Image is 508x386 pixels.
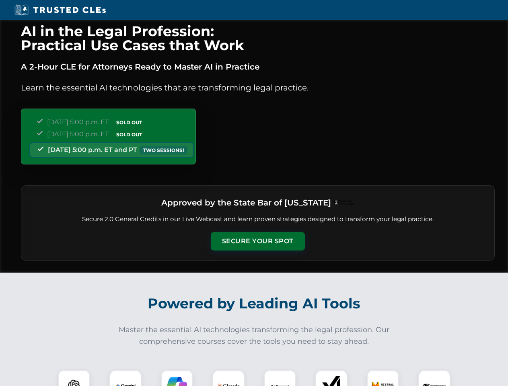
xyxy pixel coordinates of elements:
[21,60,495,73] p: A 2-Hour CLE for Attorneys Ready to Master AI in Practice
[113,324,395,347] p: Master the essential AI technologies transforming the legal profession. Our comprehensive courses...
[334,200,354,205] img: Logo
[31,215,485,224] p: Secure 2.0 General Credits in our Live Webcast and learn proven strategies designed to transform ...
[113,130,145,139] span: SOLD OUT
[47,130,109,138] span: [DATE] 5:00 p.m. ET
[113,118,145,127] span: SOLD OUT
[12,4,108,16] img: Trusted CLEs
[21,81,495,94] p: Learn the essential AI technologies that are transforming legal practice.
[21,24,495,52] h1: AI in the Legal Profession: Practical Use Cases that Work
[211,232,305,250] button: Secure Your Spot
[47,118,109,126] span: [DATE] 5:00 p.m. ET
[31,289,477,318] h2: Powered by Leading AI Tools
[161,195,331,210] h3: Approved by the State Bar of [US_STATE]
